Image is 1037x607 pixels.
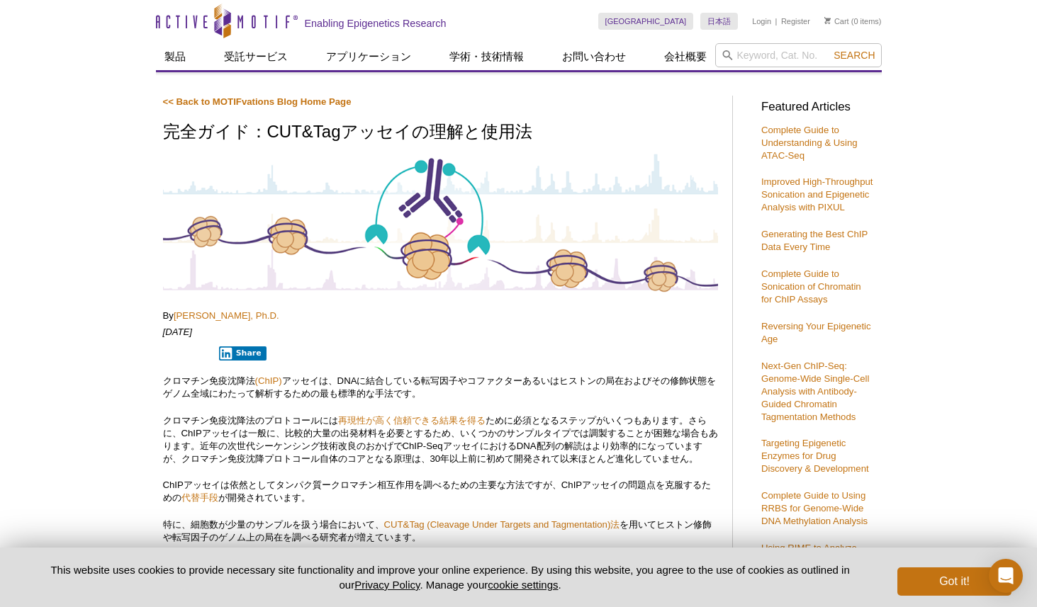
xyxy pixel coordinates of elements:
button: cookie settings [488,579,558,591]
a: 再現性が高く信頼できる結果を得る [338,415,486,426]
a: Login [752,16,771,26]
p: 特に、細胞数が少量のサンプルを扱う場合において、 を用いてヒストン修飾や転写因子のゲノム上の局在を調べる研究者が増えています。 [163,518,718,544]
a: Improved High-Throughput Sonication and Epigenetic Analysis with PIXUL [761,176,873,212]
a: Reversing Your Epigenetic Age [761,321,871,344]
p: クロマチン免疫沈降法 アッセイは、DNAに結合している転写因子やコファクターあるいはヒストンの局在およびその修飾状態をゲノム全域にわたって解析するための最も標準的な手法です。 [163,375,718,400]
a: Complete Guide to Using RRBS for Genome-Wide DNA Methylation Analysis [761,490,868,526]
a: アプリケーション [318,43,420,70]
a: Generating the Best ChIP Data Every Time [761,229,868,252]
a: (ChIP) [255,375,282,386]
a: 会社概要 [656,43,715,70]
a: 製品 [156,43,194,70]
span: Search [834,50,875,61]
p: This website uses cookies to provide necessary site functionality and improve your online experie... [26,562,875,592]
a: [GEOGRAPHIC_DATA] [598,13,694,30]
p: ChIPアッセイは依然としてタンパク質ークロマチン相互作用を調べるための主要な方法ですが、ChIPアッセイの問題点を克服するための が開発されています。 [163,479,718,504]
li: | [775,13,778,30]
a: Complete Guide to Sonication of Chromatin for ChIP Assays [761,268,861,305]
h2: Enabling Epigenetics Research [305,17,447,30]
div: Open Intercom Messenger [989,559,1023,593]
em: [DATE] [163,327,193,337]
li: (0 items) [824,13,882,30]
a: [PERSON_NAME], Ph.D. [174,310,279,321]
a: Using RIME to Analyze Protein-Protein Interactions on Chromatin [761,543,868,579]
a: Complete Guide to Understanding & Using ATAC-Seq [761,125,858,161]
h3: Featured Articles [761,101,875,113]
a: 日本語 [700,13,738,30]
img: Your Cart [824,17,831,24]
a: お問い合わせ [554,43,634,70]
h1: 完全ガイド：CUT&Tagアッセイの理解と使用法 [163,123,718,143]
a: Targeting Epigenetic Enzymes for Drug Discovery & Development [761,438,869,474]
a: Next-Gen ChIP-Seq: Genome-Wide Single-Cell Analysis with Antibody-Guided Chromatin Tagmentation M... [761,361,869,422]
iframe: X Post Button [163,346,210,360]
button: Got it! [897,567,1011,596]
button: Search [829,49,879,62]
a: 学術・技術情報 [441,43,532,70]
p: クロマチン免疫沈降法のプロトコールには ために必須となるステップがいくつもあります。さらに、ChIPアッセイは一般に、比較的大量の出発材料を必要とするため、いくつかのサンプルタイプでは調製するこ... [163,414,718,465]
a: CUT&Tag (Cleavage Under Targets and Tagmentation)法 [384,519,620,530]
a: Register [781,16,810,26]
a: 受託サービス [215,43,296,70]
a: Privacy Policy [354,579,420,591]
p: By [163,310,718,322]
input: Keyword, Cat. No. [715,43,882,67]
a: << Back to MOTIFvations Blog Home Page [163,96,352,107]
a: 代替手段 [181,492,218,503]
img: Antibody-Based Tagmentation Notes [163,152,718,293]
a: Cart [824,16,849,26]
button: Share [219,346,267,361]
